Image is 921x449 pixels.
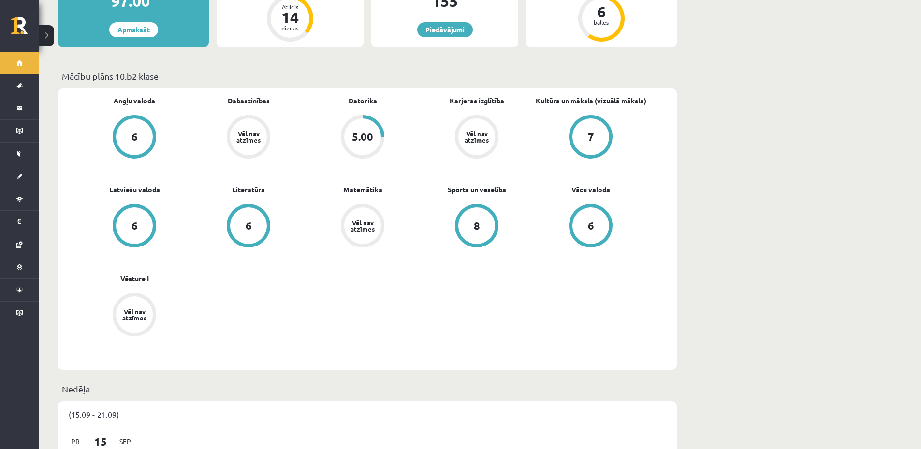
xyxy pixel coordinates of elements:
a: Matemātika [343,185,382,195]
a: Dabaszinības [228,96,270,106]
div: 6 [132,131,138,142]
div: balles [587,19,616,25]
div: Vēl nav atzīmes [463,130,490,143]
a: Angļu valoda [114,96,155,106]
a: 5.00 [306,115,420,160]
a: Latviešu valoda [109,185,160,195]
a: Vēl nav atzīmes [191,115,306,160]
a: 6 [77,204,191,249]
a: Rīgas 1. Tālmācības vidusskola [11,17,39,41]
span: Sep [115,434,135,449]
a: Vēl nav atzīmes [306,204,420,249]
a: Piedāvājumi [417,22,473,37]
a: Datorika [349,96,377,106]
div: dienas [276,25,305,31]
div: 6 [246,220,252,231]
div: Vēl nav atzīmes [235,130,262,143]
div: 7 [588,131,594,142]
div: 8 [474,220,480,231]
div: Vēl nav atzīmes [349,219,376,232]
a: Karjeras izglītība [450,96,504,106]
span: Pr [65,434,86,449]
a: 6 [77,115,191,160]
div: 6 [587,4,616,19]
div: 6 [588,220,594,231]
a: Sports un veselība [448,185,506,195]
a: Kultūra un māksla (vizuālā māksla) [536,96,646,106]
div: Atlicis [276,4,305,10]
a: Apmaksāt [109,22,158,37]
a: 8 [420,204,534,249]
div: 14 [276,10,305,25]
div: 5.00 [352,131,373,142]
a: 6 [534,204,648,249]
div: Vēl nav atzīmes [121,308,148,321]
a: Vācu valoda [571,185,610,195]
a: 7 [534,115,648,160]
a: Vēl nav atzīmes [77,293,191,338]
p: Mācību plāns 10.b2 klase [62,70,673,83]
div: (15.09 - 21.09) [58,401,677,427]
a: 6 [191,204,306,249]
p: Nedēļa [62,382,673,395]
a: Literatūra [232,185,265,195]
div: 6 [132,220,138,231]
a: Vēl nav atzīmes [420,115,534,160]
a: Vēsture I [120,274,149,284]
